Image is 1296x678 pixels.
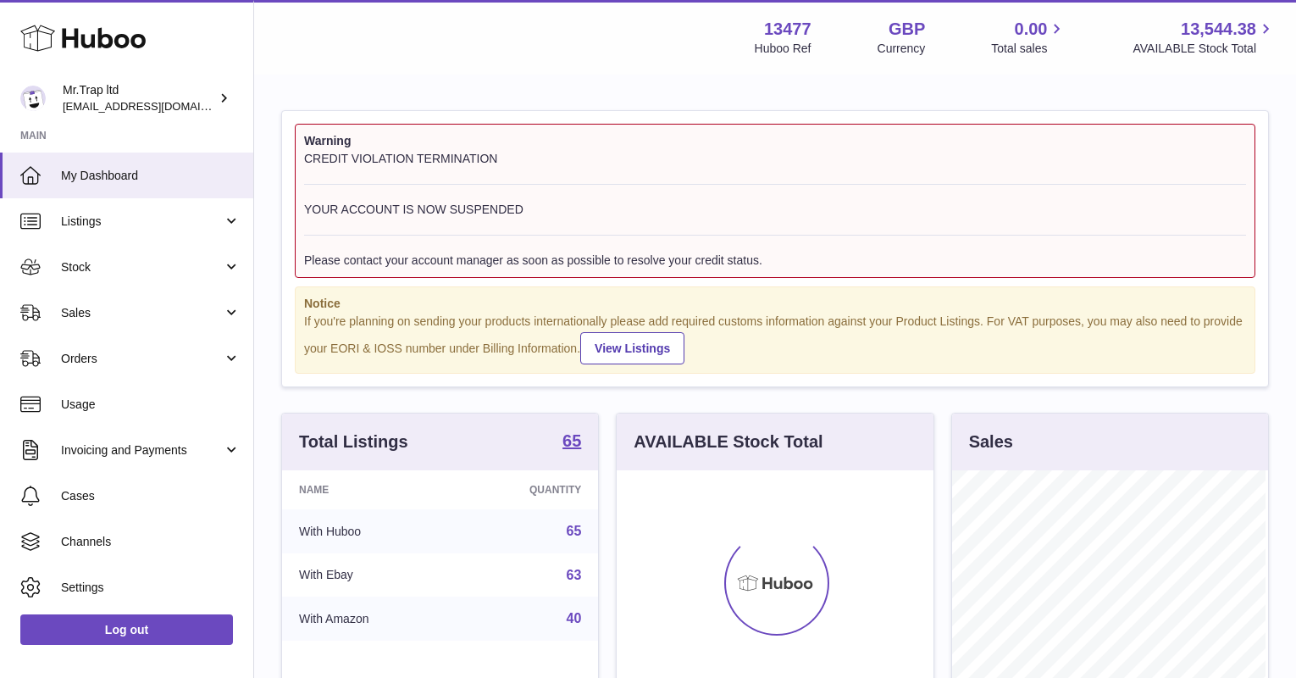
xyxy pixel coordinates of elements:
[20,86,46,111] img: office@grabacz.eu
[304,133,1246,149] strong: Warning
[1133,18,1276,57] a: 13,544.38 AVAILABLE Stock Total
[61,397,241,413] span: Usage
[969,431,1013,453] h3: Sales
[282,553,455,597] td: With Ebay
[562,432,581,453] a: 65
[61,168,241,184] span: My Dashboard
[282,470,455,509] th: Name
[991,18,1066,57] a: 0.00 Total sales
[61,534,241,550] span: Channels
[567,568,582,582] a: 63
[634,431,822,453] h3: AVAILABLE Stock Total
[991,41,1066,57] span: Total sales
[580,332,684,364] a: View Listings
[61,305,223,321] span: Sales
[1181,18,1256,41] span: 13,544.38
[63,99,249,113] span: [EMAIL_ADDRESS][DOMAIN_NAME]
[764,18,811,41] strong: 13477
[282,597,455,641] td: With Amazon
[63,82,215,114] div: Mr.Trap ltd
[61,259,223,275] span: Stock
[878,41,926,57] div: Currency
[755,41,811,57] div: Huboo Ref
[61,580,241,596] span: Settings
[304,296,1246,312] strong: Notice
[1133,41,1276,57] span: AVAILABLE Stock Total
[455,470,598,509] th: Quantity
[562,432,581,449] strong: 65
[61,351,223,367] span: Orders
[299,431,408,453] h3: Total Listings
[304,151,1246,269] div: CREDIT VIOLATION TERMINATION YOUR ACCOUNT IS NOW SUSPENDED Please contact your account manager as...
[567,524,582,538] a: 65
[61,488,241,504] span: Cases
[20,614,233,645] a: Log out
[567,611,582,625] a: 40
[61,214,223,230] span: Listings
[889,18,925,41] strong: GBP
[61,442,223,458] span: Invoicing and Payments
[282,509,455,553] td: With Huboo
[304,314,1246,364] div: If you're planning on sending your products internationally please add required customs informati...
[1015,18,1048,41] span: 0.00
